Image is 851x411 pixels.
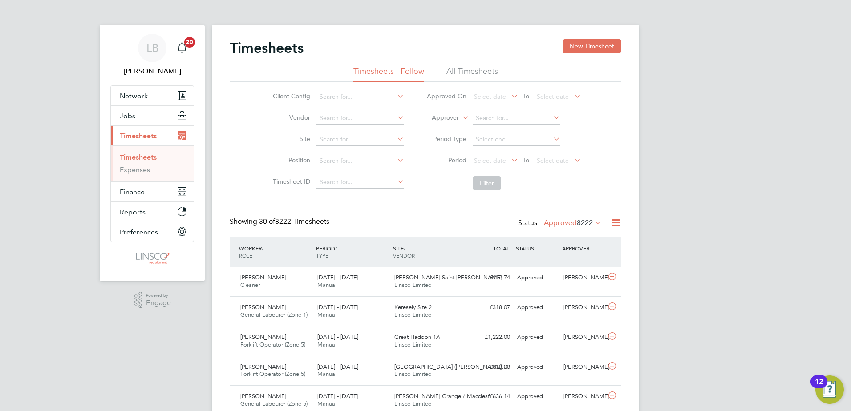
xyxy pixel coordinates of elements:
div: [PERSON_NAME] [560,300,606,315]
span: Great Haddon 1A [394,333,440,341]
div: 12 [815,382,823,393]
a: Timesheets [120,153,157,161]
button: Finance [111,182,194,201]
span: Manual [317,341,336,348]
span: Linsco Limited [394,400,432,407]
span: Timesheets [120,132,157,140]
div: Approved [514,360,560,375]
label: Position [270,156,310,164]
span: Finance [120,188,145,196]
div: [PERSON_NAME] [560,270,606,285]
button: New Timesheet [563,39,621,53]
span: [GEOGRAPHIC_DATA] ([PERSON_NAME]… [394,363,507,371]
span: Manual [317,311,336,318]
span: To [520,154,532,166]
span: General Labourer (Zone 5) [240,400,308,407]
span: [DATE] - [DATE] [317,392,358,400]
div: STATUS [514,240,560,256]
span: Cleaner [240,281,260,289]
button: Timesheets [111,126,194,145]
span: LB [146,42,158,54]
span: Linsco Limited [394,370,432,378]
span: [PERSON_NAME] [240,333,286,341]
span: Select date [474,93,506,101]
label: Client Config [270,92,310,100]
div: £112.74 [467,270,514,285]
input: Search for... [316,155,404,167]
span: [DATE] - [DATE] [317,274,358,281]
span: [DATE] - [DATE] [317,363,358,371]
img: linsco-logo-retina.png [134,251,170,265]
button: Reports [111,202,194,222]
div: Approved [514,389,560,404]
div: [PERSON_NAME] [560,360,606,375]
span: ROLE [239,252,252,259]
div: £636.14 [467,389,514,404]
button: Preferences [111,222,194,242]
a: Powered byEngage [134,292,171,309]
li: Timesheets I Follow [353,66,424,82]
span: Manual [317,370,336,378]
span: 30 of [259,217,275,226]
div: PERIOD [314,240,391,263]
span: 8222 [577,218,593,227]
span: TYPE [316,252,328,259]
span: Select date [537,93,569,101]
span: Linsco Limited [394,311,432,318]
span: VENDOR [393,252,415,259]
input: Search for... [316,91,404,103]
a: Go to home page [110,251,194,265]
label: Vendor [270,113,310,121]
span: General Labourer (Zone 1) [240,311,308,318]
span: Select date [537,157,569,165]
div: Status [518,217,604,230]
span: Lauren Butler [110,66,194,77]
span: / [404,245,405,252]
h2: Timesheets [230,39,304,57]
span: Powered by [146,292,171,299]
div: Approved [514,330,560,345]
div: WORKER [237,240,314,263]
li: All Timesheets [446,66,498,82]
a: LB[PERSON_NAME] [110,34,194,77]
span: / [335,245,337,252]
input: Search for... [316,176,404,189]
span: Forklift Operator (Zone 5) [240,341,305,348]
button: Network [111,86,194,105]
input: Select one [473,133,560,146]
a: 20 [173,34,191,62]
input: Search for... [473,112,560,125]
div: Timesheets [111,145,194,181]
div: £1,222.00 [467,330,514,345]
div: [PERSON_NAME] [560,389,606,404]
label: Period [426,156,466,164]
div: £318.07 [467,300,514,315]
label: Period Type [426,135,466,143]
div: Approved [514,270,560,285]
span: 20 [184,37,195,48]
span: / [262,245,263,252]
div: Showing [230,217,331,226]
input: Search for... [316,112,404,125]
span: Manual [317,400,336,407]
div: £838.08 [467,360,514,375]
div: SITE [391,240,468,263]
input: Search for... [316,133,404,146]
div: [PERSON_NAME] [560,330,606,345]
span: Reports [120,208,146,216]
a: Expenses [120,165,150,174]
span: 8222 Timesheets [259,217,329,226]
span: Select date [474,157,506,165]
span: [PERSON_NAME] [240,274,286,281]
div: Approved [514,300,560,315]
span: [PERSON_NAME] [240,363,286,371]
span: Keresely Site 2 [394,303,432,311]
span: Linsco Limited [394,281,432,289]
label: Site [270,135,310,143]
span: [DATE] - [DATE] [317,303,358,311]
nav: Main navigation [100,25,205,281]
label: Approver [419,113,459,122]
button: Filter [473,176,501,190]
span: [PERSON_NAME] [240,392,286,400]
span: Linsco Limited [394,341,432,348]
